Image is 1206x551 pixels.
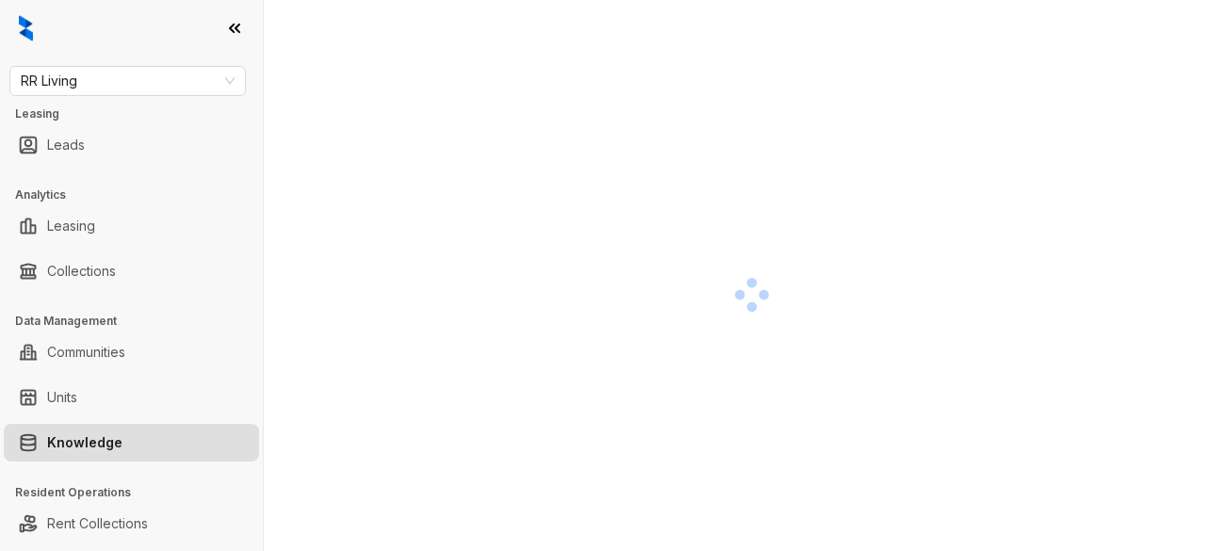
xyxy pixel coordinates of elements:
a: Rent Collections [47,505,148,543]
li: Collections [4,252,259,290]
li: Units [4,379,259,416]
a: Communities [47,333,125,371]
a: Leads [47,126,85,164]
li: Knowledge [4,424,259,462]
h3: Leasing [15,105,263,122]
li: Communities [4,333,259,371]
li: Leasing [4,207,259,245]
h3: Data Management [15,313,263,330]
a: Units [47,379,77,416]
a: Leasing [47,207,95,245]
li: Leads [4,126,259,164]
h3: Resident Operations [15,484,263,501]
a: Collections [47,252,116,290]
img: logo [19,15,33,41]
h3: Analytics [15,186,263,203]
span: RR Living [21,67,235,95]
a: Knowledge [47,424,122,462]
li: Rent Collections [4,505,259,543]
